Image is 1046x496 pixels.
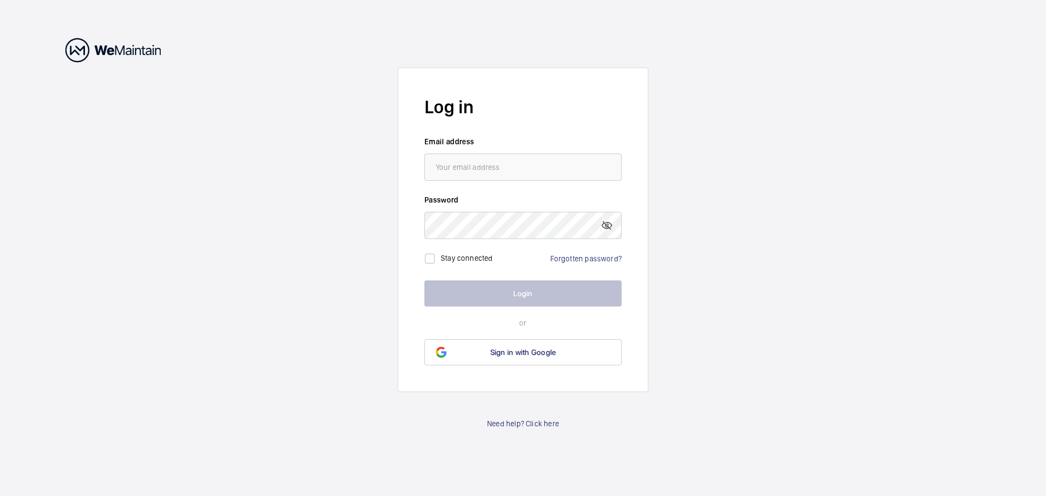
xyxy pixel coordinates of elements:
[550,254,622,263] a: Forgotten password?
[487,418,559,429] a: Need help? Click here
[441,253,493,262] label: Stay connected
[424,317,622,328] p: or
[424,194,622,205] label: Password
[424,280,622,307] button: Login
[424,154,622,181] input: Your email address
[490,348,556,357] span: Sign in with Google
[424,136,622,147] label: Email address
[424,94,622,120] h2: Log in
